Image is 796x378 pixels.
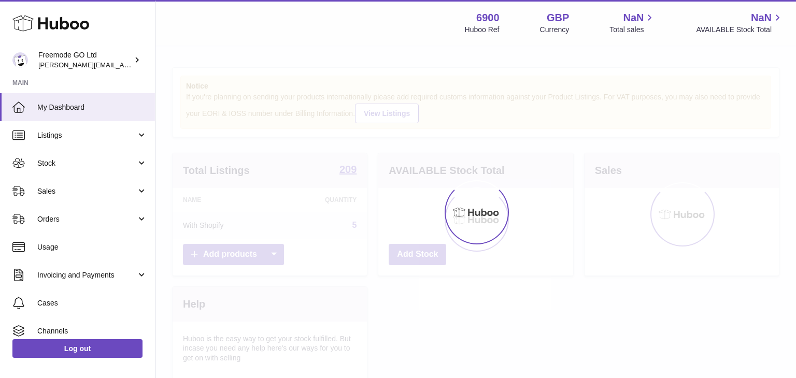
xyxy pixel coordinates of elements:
span: Channels [37,326,147,336]
a: Log out [12,339,143,358]
span: NaN [623,11,644,25]
span: Cases [37,298,147,308]
span: Stock [37,158,136,168]
strong: 6900 [476,11,500,25]
span: Usage [37,242,147,252]
strong: GBP [547,11,569,25]
span: NaN [751,11,772,25]
span: [PERSON_NAME][EMAIL_ADDRESS][DOMAIN_NAME] [38,61,208,69]
span: My Dashboard [37,103,147,112]
div: Currency [540,25,570,35]
span: Listings [37,130,136,140]
span: Sales [37,186,136,196]
span: Total sales [609,25,656,35]
span: Invoicing and Payments [37,270,136,280]
div: Freemode GO Ltd [38,50,132,70]
img: lenka.smikniarova@gioteck.com [12,52,28,68]
a: NaN AVAILABLE Stock Total [696,11,784,35]
span: Orders [37,214,136,224]
a: NaN Total sales [609,11,656,35]
div: Huboo Ref [465,25,500,35]
span: AVAILABLE Stock Total [696,25,784,35]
